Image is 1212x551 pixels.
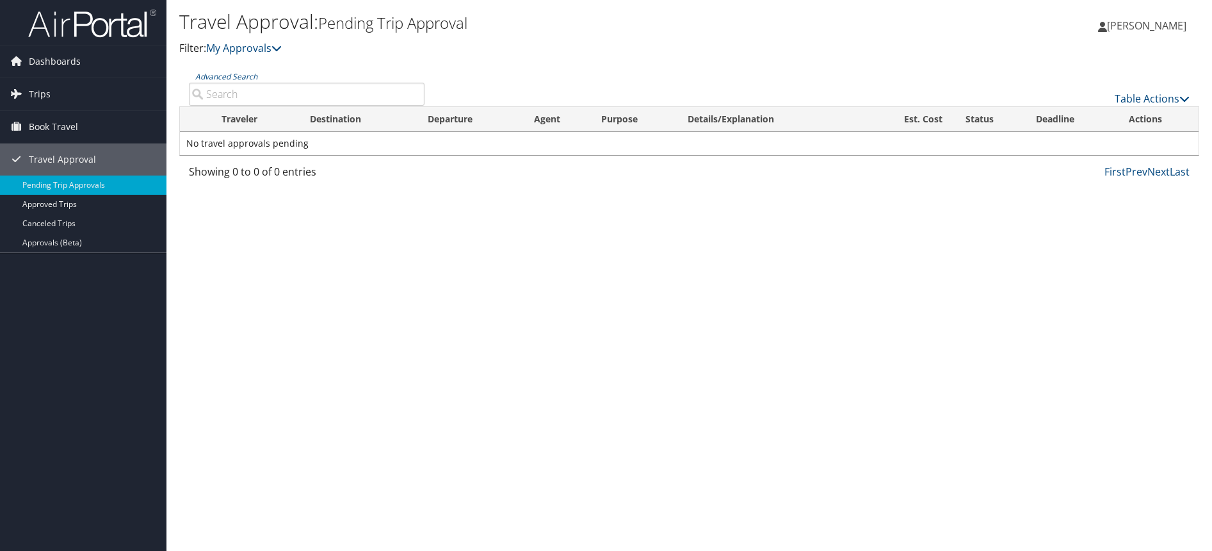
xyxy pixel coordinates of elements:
[1115,92,1190,106] a: Table Actions
[210,107,298,132] th: Traveler: activate to sort column ascending
[179,8,859,35] h1: Travel Approval:
[590,107,677,132] th: Purpose
[1126,165,1147,179] a: Prev
[206,41,282,55] a: My Approvals
[522,107,589,132] th: Agent
[416,107,522,132] th: Departure: activate to sort column ascending
[1170,165,1190,179] a: Last
[189,164,424,186] div: Showing 0 to 0 of 0 entries
[1104,165,1126,179] a: First
[864,107,954,132] th: Est. Cost: activate to sort column ascending
[1117,107,1199,132] th: Actions
[1107,19,1186,33] span: [PERSON_NAME]
[676,107,864,132] th: Details/Explanation
[179,40,859,57] p: Filter:
[189,83,424,106] input: Advanced Search
[318,12,467,33] small: Pending Trip Approval
[954,107,1025,132] th: Status: activate to sort column ascending
[29,144,96,176] span: Travel Approval
[29,45,81,78] span: Dashboards
[28,8,156,38] img: airportal-logo.png
[29,111,78,143] span: Book Travel
[195,71,257,82] a: Advanced Search
[1024,107,1117,132] th: Deadline: activate to sort column descending
[1098,6,1199,45] a: [PERSON_NAME]
[1147,165,1170,179] a: Next
[180,132,1199,155] td: No travel approvals pending
[29,78,51,110] span: Trips
[298,107,416,132] th: Destination: activate to sort column ascending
